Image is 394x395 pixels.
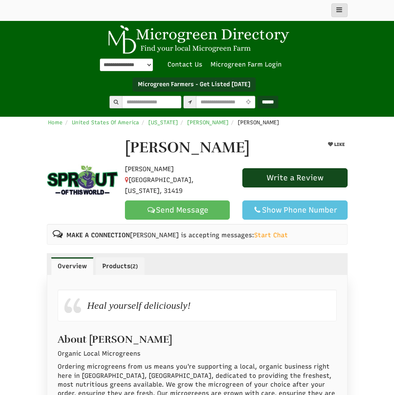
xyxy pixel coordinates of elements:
a: Start Chat [254,231,288,240]
span: [PERSON_NAME] [125,165,174,173]
div: Powered by [100,59,153,75]
a: United States Of America [72,119,139,126]
div: Show Phone Number [249,205,340,215]
img: Contact Barbara Kendrick [47,144,119,216]
span: [GEOGRAPHIC_DATA], [US_STATE], 31419 [125,176,193,195]
button: main_menu [331,3,348,17]
a: Send Message [125,200,230,220]
div: [PERSON_NAME] is accepting messages: [47,224,348,244]
a: Write a Review [242,168,347,187]
ul: Profile Tabs [47,253,348,275]
h2: About [PERSON_NAME] [58,330,337,345]
span: LIKE [333,142,344,147]
a: Microgreen Farm Login [211,60,286,69]
i: Use Current Location [244,100,252,105]
small: (2) [130,263,138,269]
a: Home [48,119,63,126]
img: Microgreen Directory [103,25,291,54]
a: [US_STATE] [148,119,178,126]
button: LIKE [325,139,347,150]
a: Contact Us [163,60,206,69]
a: Overview [51,257,94,275]
a: [PERSON_NAME] [187,119,229,126]
p: Organic Local Microgreens [58,349,337,358]
b: MAKE A CONNECTION [66,231,130,239]
select: Language Translate Widget [100,59,153,71]
a: Microgreen Farmers - Get Listed [DATE] [132,77,256,92]
h1: [PERSON_NAME] [125,139,250,156]
div: Heal yourself deliciously! [58,290,337,321]
span: [PERSON_NAME] [238,119,279,126]
a: Products [96,257,145,275]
